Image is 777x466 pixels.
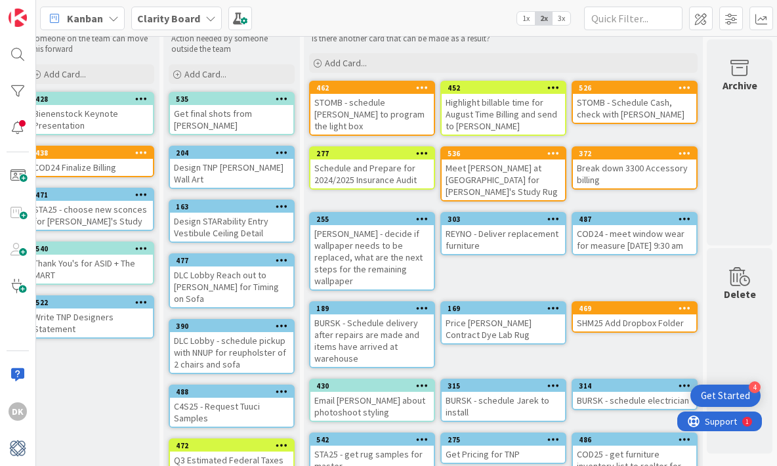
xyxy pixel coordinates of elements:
[573,213,696,254] div: 487COD24 - meet window wear for measure [DATE] 9:30 am
[448,149,565,158] div: 536
[170,386,293,398] div: 488
[169,146,295,189] a: 204Design TNP [PERSON_NAME] Wall Art
[309,81,435,136] a: 462STOMB - schedule [PERSON_NAME] to program the light box
[442,303,565,314] div: 169
[176,387,293,396] div: 488
[517,12,535,25] span: 1x
[448,215,565,224] div: 303
[442,82,565,94] div: 452
[309,301,435,368] a: 189BURSK - Schedule delivery after repairs are made and items have arrived at warehouse
[30,243,153,255] div: 540
[310,380,434,421] div: 430Email [PERSON_NAME] about photoshoot styling
[442,303,565,343] div: 169Price [PERSON_NAME] Contract Dye Lab Rug
[30,93,153,105] div: 428
[442,94,565,135] div: Highlight billable time for August Time Billing and send to [PERSON_NAME]
[35,244,153,253] div: 540
[30,297,153,337] div: 522Write TNP Designers Statement
[724,286,756,302] div: Delete
[28,92,154,135] a: 428Bienenstock Keynote Presentation
[170,320,293,332] div: 390
[169,385,295,428] a: 488C4S25 - Request Tuuci Samples
[448,381,565,391] div: 315
[30,93,153,134] div: 428Bienenstock Keynote Presentation
[579,215,696,224] div: 487
[310,303,434,314] div: 189
[325,57,367,69] span: Add Card...
[701,389,750,402] div: Get Started
[572,146,698,190] a: 372Break down 3300 Accessory billing
[171,33,292,55] p: Action needed by someone outside the team
[30,105,153,134] div: Bienenstock Keynote Presentation
[448,83,565,93] div: 452
[28,2,60,18] span: Support
[579,381,696,391] div: 314
[30,159,153,176] div: COD24 Finalize Billing
[573,434,696,446] div: 486
[9,439,27,457] img: avatar
[579,149,696,158] div: 372
[35,298,153,307] div: 522
[30,201,153,230] div: STA25 - choose new sconces for [PERSON_NAME]'s Study
[310,82,434,135] div: 462STOMB - schedule [PERSON_NAME] to program the light box
[572,301,698,333] a: 469SHM25 Add Dropbox Folder
[28,146,154,177] a: 438COD24 Finalize Billing
[440,301,566,345] a: 169Price [PERSON_NAME] Contract Dye Lab Rug
[30,297,153,308] div: 522
[440,433,566,464] a: 275Get Pricing for TNP
[176,95,293,104] div: 535
[573,148,696,188] div: 372Break down 3300 Accessory billing
[9,9,27,27] img: Visit kanbanzone.com
[310,148,434,188] div: 277Schedule and Prepare for 2024/2025 Insurance Audit
[442,434,565,446] div: 275
[68,5,72,16] div: 1
[442,392,565,421] div: BURSK - schedule Jarek to install
[30,189,153,230] div: 471STA25 - choose new sconces for [PERSON_NAME]'s Study
[170,93,293,134] div: 535Get final shots from [PERSON_NAME]
[169,92,295,135] a: 535Get final shots from [PERSON_NAME]
[170,105,293,134] div: Get final shots from [PERSON_NAME]
[170,440,293,452] div: 472
[573,148,696,159] div: 372
[170,332,293,373] div: DLC Lobby - schedule pickup with NNUP for reupholster of 2 chairs and sofa
[30,147,153,159] div: 438
[310,94,434,135] div: STOMB - schedule [PERSON_NAME] to program the light box
[573,392,696,409] div: BURSK - schedule electrician
[310,380,434,392] div: 430
[440,379,566,422] a: 315BURSK - schedule Jarek to install
[44,68,86,80] span: Add Card...
[310,303,434,367] div: 189BURSK - Schedule delivery after repairs are made and items have arrived at warehouse
[573,303,696,331] div: 469SHM25 Add Dropbox Folder
[316,215,434,224] div: 255
[573,314,696,331] div: SHM25 Add Dropbox Folder
[442,82,565,135] div: 452Highlight billable time for August Time Billing and send to [PERSON_NAME]
[170,213,293,242] div: Design STARability Entry Vestibule Ceiling Detail
[310,314,434,367] div: BURSK - Schedule delivery after repairs are made and items have arrived at warehouse
[316,435,434,444] div: 542
[30,189,153,201] div: 471
[309,212,435,291] a: 255[PERSON_NAME] - decide if wallpaper needs to be replaced, what are the next steps for the rema...
[572,379,698,410] a: 314BURSK - schedule electrician
[572,81,698,124] a: 526STOMB - Schedule Cash, check with [PERSON_NAME]
[30,255,153,284] div: Thank You's for ASID + The MART
[170,386,293,427] div: 488C4S25 - Request Tuuci Samples
[442,213,565,254] div: 303REYNO - Deliver replacement furniture
[573,213,696,225] div: 487
[442,380,565,392] div: 315
[442,148,565,200] div: 536Meet [PERSON_NAME] at [GEOGRAPHIC_DATA] for [PERSON_NAME]'s Study Rug
[170,320,293,373] div: 390DLC Lobby - schedule pickup with NNUP for reupholster of 2 chairs and sofa
[35,95,153,104] div: 428
[310,392,434,421] div: Email [PERSON_NAME] about photoshoot styling
[448,304,565,313] div: 169
[579,83,696,93] div: 526
[137,12,200,25] b: Clarity Board
[310,434,434,446] div: 542
[442,148,565,159] div: 536
[573,94,696,123] div: STOMB - Schedule Cash, check with [PERSON_NAME]
[310,82,434,94] div: 462
[573,303,696,314] div: 469
[176,256,293,265] div: 477
[316,381,434,391] div: 430
[316,304,434,313] div: 189
[749,381,761,393] div: 4
[28,188,154,231] a: 471STA25 - choose new sconces for [PERSON_NAME]'s Study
